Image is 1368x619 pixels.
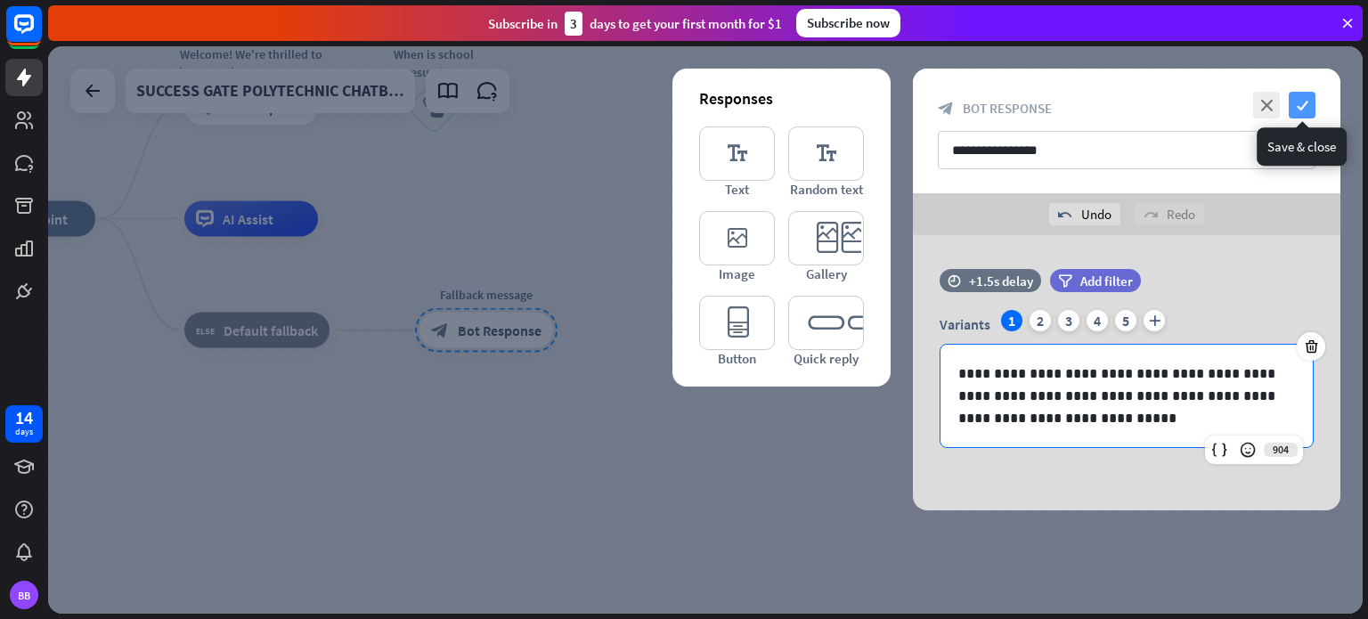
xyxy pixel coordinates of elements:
div: 2 [1030,310,1051,331]
div: Subscribe in days to get your first month for $1 [488,12,782,36]
div: 1 [1001,310,1022,331]
i: check [1289,92,1315,118]
div: 4 [1087,310,1108,331]
div: Redo [1135,203,1204,225]
div: 5 [1115,310,1136,331]
i: redo [1144,208,1158,222]
span: Add filter [1080,273,1133,289]
div: 3 [1058,310,1079,331]
button: Open LiveChat chat widget [14,7,68,61]
div: 14 [15,410,33,426]
i: undo [1058,208,1072,222]
a: 14 days [5,405,43,443]
i: close [1253,92,1280,118]
div: +1.5s delay [969,273,1033,289]
div: 3 [565,12,582,36]
div: days [15,426,33,438]
div: Subscribe now [796,9,900,37]
i: filter [1058,274,1072,288]
i: block_bot_response [938,101,954,117]
div: BB [10,581,38,609]
span: Variants [940,315,990,333]
div: Undo [1049,203,1120,225]
span: Bot Response [963,100,1052,117]
i: time [948,274,961,287]
i: plus [1144,310,1165,331]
